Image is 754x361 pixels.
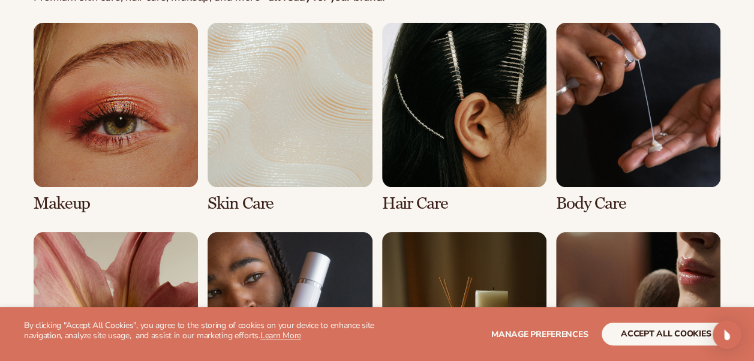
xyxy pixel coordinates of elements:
[556,194,720,213] h3: Body Care
[260,330,301,341] a: Learn More
[208,194,372,213] h3: Skin Care
[34,194,198,213] h3: Makeup
[491,323,588,345] button: Manage preferences
[382,23,546,213] div: 3 / 8
[382,194,546,213] h3: Hair Care
[34,23,198,213] div: 1 / 8
[491,329,588,340] span: Manage preferences
[24,321,377,341] p: By clicking "Accept All Cookies", you agree to the storing of cookies on your device to enhance s...
[602,323,730,345] button: accept all cookies
[713,320,741,349] div: Open Intercom Messenger
[208,23,372,213] div: 2 / 8
[556,23,720,213] div: 4 / 8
